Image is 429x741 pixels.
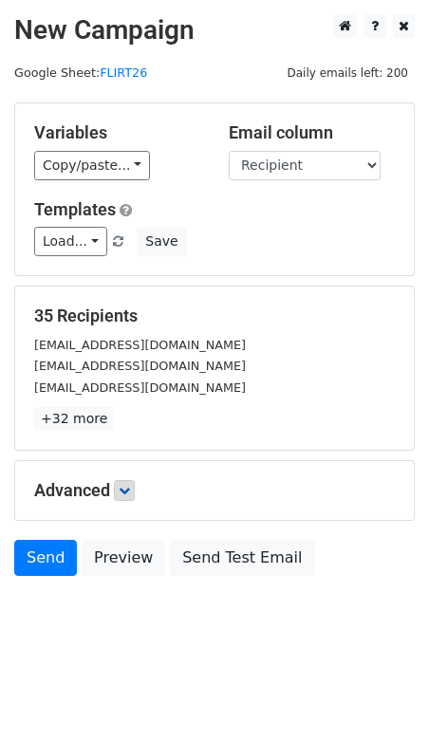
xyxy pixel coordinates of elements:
a: Daily emails left: 200 [280,65,415,80]
small: [EMAIL_ADDRESS][DOMAIN_NAME] [34,338,246,352]
a: Send [14,540,77,576]
small: [EMAIL_ADDRESS][DOMAIN_NAME] [34,359,246,373]
h5: 35 Recipients [34,306,395,326]
a: +32 more [34,407,114,431]
h2: New Campaign [14,14,415,46]
h5: Advanced [34,480,395,501]
a: Preview [82,540,165,576]
h5: Variables [34,122,200,143]
a: Load... [34,227,107,256]
a: FLIRT26 [100,65,147,80]
small: [EMAIL_ADDRESS][DOMAIN_NAME] [34,380,246,395]
span: Daily emails left: 200 [280,63,415,83]
a: Templates [34,199,116,219]
button: Save [137,227,186,256]
iframe: Chat Widget [334,650,429,741]
h5: Email column [229,122,395,143]
a: Copy/paste... [34,151,150,180]
a: Send Test Email [170,540,314,576]
small: Google Sheet: [14,65,147,80]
